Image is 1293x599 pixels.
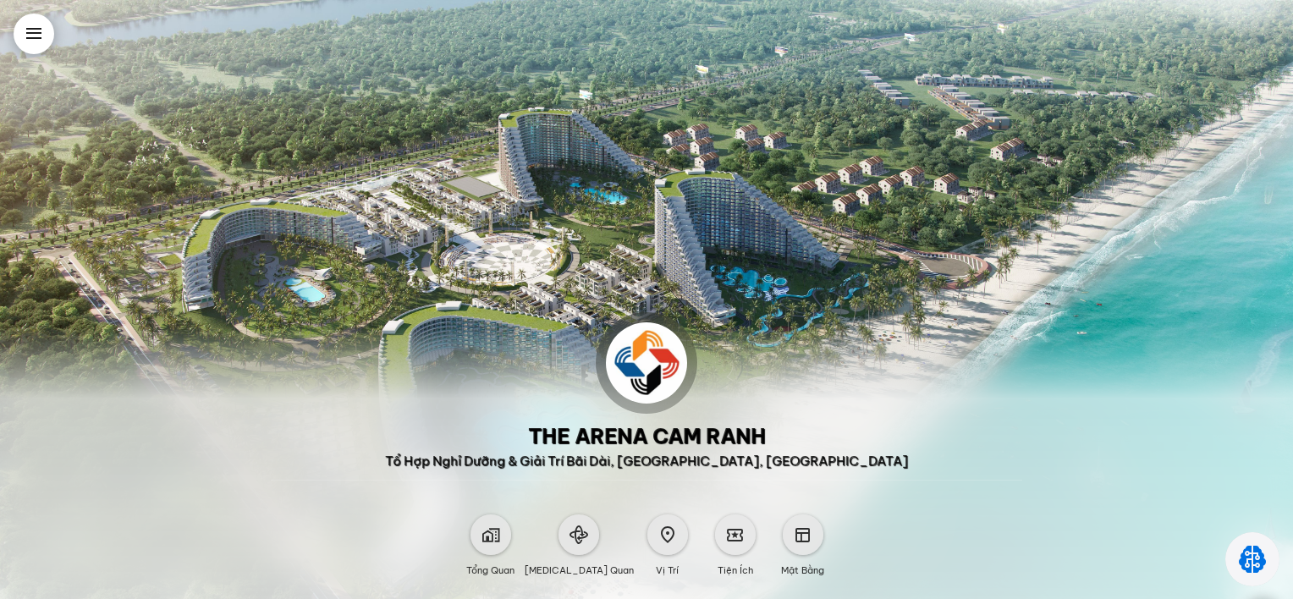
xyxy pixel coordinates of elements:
[528,424,766,448] div: The Arena Cam Ranh
[385,453,908,470] div: Tổ Hợp Nghỉ Dưỡng & Giải Trí Bãi Dài, [GEOGRAPHIC_DATA], [GEOGRAPHIC_DATA]
[718,555,753,579] div: Tiện ích
[781,555,824,579] div: Mặt bằng
[656,555,679,579] div: Vị trí
[466,555,514,579] div: Tổng quan
[525,555,634,579] div: [MEDICAL_DATA] quan
[606,322,687,404] img: logo arena.jpg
